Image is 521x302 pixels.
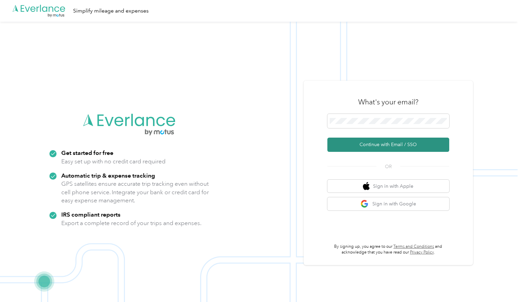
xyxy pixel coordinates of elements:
p: GPS satellites ensure accurate trip tracking even without cell phone service. Integrate your bank... [61,180,209,205]
button: Continue with Email / SSO [327,138,449,152]
img: apple logo [363,182,370,190]
p: By signing up, you agree to our and acknowledge that you have read our . [327,244,449,256]
h3: What's your email? [358,97,418,107]
img: google logo [361,200,369,208]
button: google logoSign in with Google [327,197,449,210]
strong: IRS compliant reports [61,211,121,218]
p: Export a complete record of your trips and expenses. [61,219,201,227]
span: OR [376,163,400,170]
a: Privacy Policy [410,250,434,255]
a: Terms and Conditions [393,244,434,249]
div: Simplify mileage and expenses [73,7,149,15]
strong: Get started for free [61,149,113,156]
strong: Automatic trip & expense tracking [61,172,155,179]
p: Easy set up with no credit card required [61,157,166,166]
button: apple logoSign in with Apple [327,180,449,193]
